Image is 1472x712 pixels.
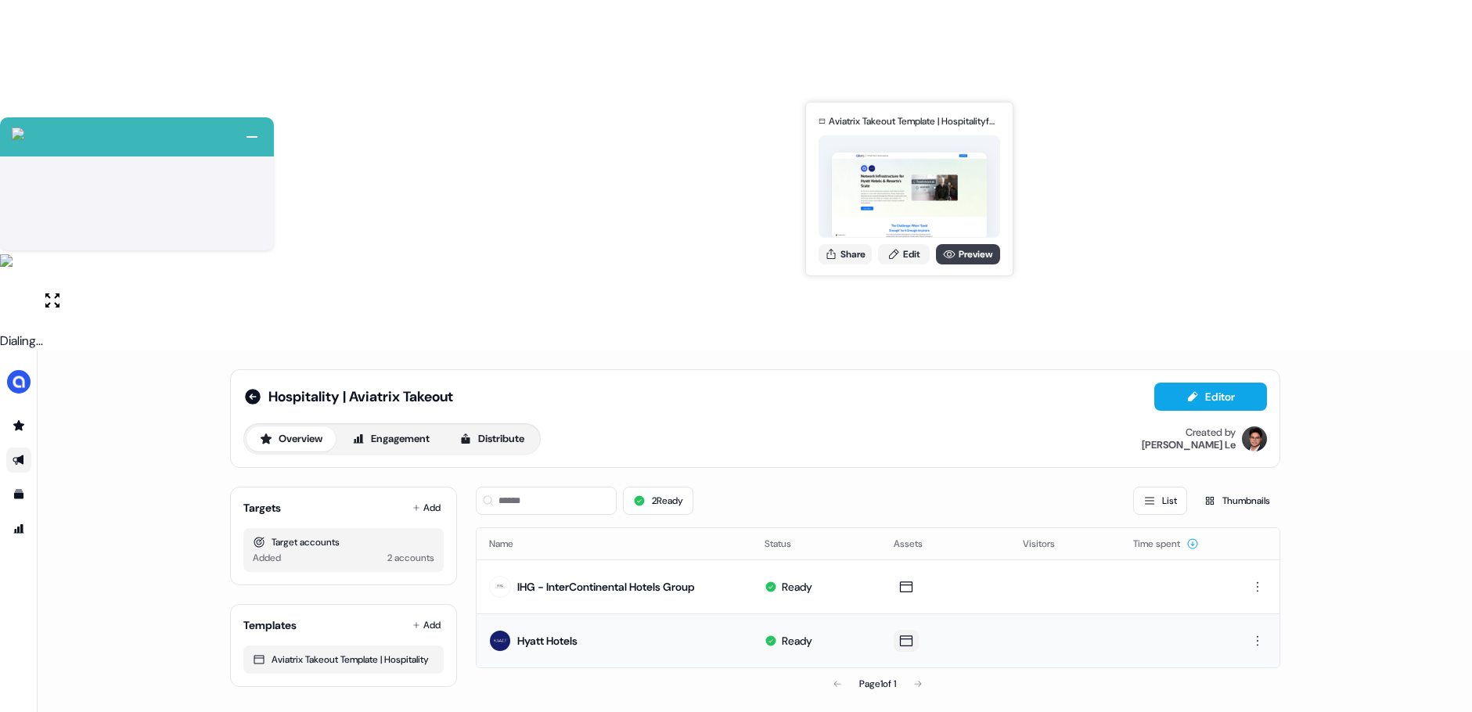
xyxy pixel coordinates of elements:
button: Status [765,530,810,558]
div: Target accounts [253,534,434,550]
button: Time spent [1133,530,1199,558]
button: Editor [1154,383,1267,411]
button: Engagement [339,426,443,451]
a: Go to outbound experience [6,448,31,473]
a: Preview [936,244,1000,264]
span: Hospitality | Aviatrix Takeout [268,387,453,406]
button: Name [489,530,532,558]
div: Hyatt Hotels [517,633,578,649]
button: Overview [247,426,336,451]
div: 2 accounts [387,550,434,566]
img: callcloud-icon-white-35.svg [12,128,24,140]
img: Hugh [1242,426,1267,451]
button: Thumbnails [1193,487,1280,515]
a: Go to attribution [6,516,31,541]
button: 2Ready [623,487,693,515]
a: Go to prospects [6,413,31,438]
th: Assets [881,528,1010,559]
div: Created by [1186,426,1236,439]
div: Page 1 of 1 [859,676,896,692]
button: Distribute [446,426,538,451]
div: Templates [243,617,297,633]
a: Edit [878,244,930,264]
div: IHG - InterContinental Hotels Group [517,579,695,595]
a: Go to templates [6,482,31,507]
button: Add [409,497,444,519]
div: Targets [243,500,281,516]
div: Ready [782,579,812,595]
img: asset preview [832,153,987,239]
div: Ready [782,633,812,649]
div: [PERSON_NAME] Le [1142,439,1236,451]
button: Add [409,614,444,636]
div: Aviatrix Takeout Template | Hospitality [253,652,434,667]
a: Editor [1154,390,1267,407]
button: List [1133,487,1187,515]
button: Visitors [1023,530,1074,558]
div: Aviatrix Takeout Template | Hospitality for Hyatt Hotels [829,113,1000,129]
div: Added [253,550,281,566]
button: Share [819,244,872,264]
